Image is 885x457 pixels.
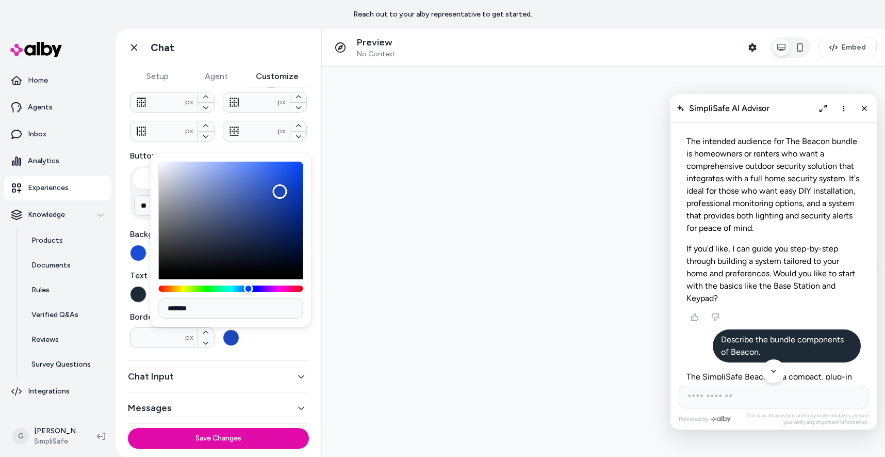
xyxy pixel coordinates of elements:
h1: Chat [151,41,174,54]
p: Reviews [31,335,59,345]
a: Experiences [4,176,111,200]
label: Background Color [130,228,307,241]
span: px [277,97,286,107]
button: Agent [187,66,245,87]
a: Survey Questions [21,352,111,377]
span: px [185,333,193,343]
button: Knowledge [4,202,111,227]
a: Inbox [4,122,111,147]
button: Embed [818,38,877,57]
p: Verified Q&As [31,310,78,320]
p: Experiences [28,183,69,193]
span: No Context [357,50,396,59]
span: G [12,428,29,445]
a: Analytics [4,149,111,174]
p: Preview [357,37,396,49]
a: Verified Q&As [21,303,111,327]
a: Rules [21,278,111,303]
div: Hue [159,286,303,292]
label: Text Color [130,270,307,282]
p: Home [28,75,48,86]
button: Show [132,168,218,189]
label: Border width [130,311,215,323]
button: G[PERSON_NAME]SimpliSafe [6,420,89,453]
span: Embed [842,42,866,53]
a: Integrations [4,379,111,404]
a: Documents [21,253,111,278]
p: Rules [31,285,50,295]
a: Products [21,228,111,253]
p: Reach out to your alby representative to get started. [353,9,532,20]
a: Agents [4,95,111,120]
p: Integrations [28,386,70,397]
span: px [185,126,193,136]
div: Color [159,162,303,273]
label: Button icon [130,150,307,162]
p: Products [31,235,63,246]
p: [PERSON_NAME] [34,426,80,436]
button: Setup [128,66,187,87]
p: Survey Questions [31,359,91,370]
span: px [277,126,286,136]
span: SimpliSafe [34,436,80,447]
button: Save Changes [128,428,309,449]
p: Analytics [28,156,59,166]
button: Chat Input [128,369,309,384]
img: alby Logo [10,42,62,57]
button: Messages [128,401,309,415]
a: Home [4,68,111,93]
button: Customize [245,66,309,87]
a: Reviews [21,327,111,352]
p: Agents [28,102,53,113]
p: Knowledge [28,210,65,220]
p: Inbox [28,129,46,139]
span: px [185,97,193,107]
p: Documents [31,260,71,271]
